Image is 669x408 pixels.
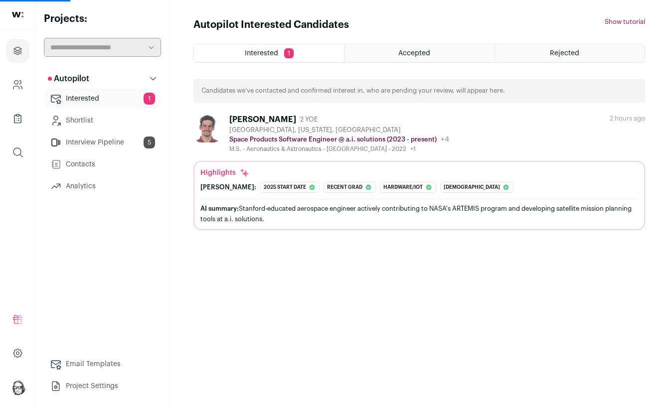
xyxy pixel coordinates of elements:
[44,154,161,174] a: Contacts
[44,354,161,374] a: Email Templates
[200,168,250,178] div: Highlights
[6,107,29,131] a: Company Lists
[245,50,278,57] span: Interested
[44,89,161,109] a: Interested1
[300,116,318,124] span: 2 YOE
[44,176,161,196] a: Analytics
[284,48,294,58] span: 1
[12,12,23,17] img: wellfound-shorthand-0d5821cbd27db2630d0214b213865d53afaa358527fdda9d0ea32b1df1b89c2c.svg
[495,44,645,62] a: Rejected
[193,115,221,142] img: 2cd0502934317124bac3a0bc7ae6e14858af43a5f3131ad86cf50a52261eb678
[44,133,161,152] a: Interview Pipeline5
[550,50,579,57] span: Rejected
[200,205,239,212] span: AI summary:
[440,182,513,193] div: [DEMOGRAPHIC_DATA]
[229,145,449,153] div: M.S. - Aeronautics & Astronautics - [GEOGRAPHIC_DATA] - 2022
[44,111,161,131] a: Shortlist
[605,18,645,26] button: Show tutorial
[610,115,645,123] div: 2 hours ago
[200,203,638,224] div: Stanford-educated aerospace engineer actively contributing to NASA's ARTEMIS program and developi...
[324,182,376,193] div: Recent grad
[200,183,256,191] div: [PERSON_NAME]:
[344,44,494,62] a: Accepted
[193,115,645,230] a: [PERSON_NAME] 2 YOE [GEOGRAPHIC_DATA], [US_STATE], [GEOGRAPHIC_DATA] Space Products Software Engi...
[144,93,155,105] span: 1
[6,39,29,63] a: Projects
[229,115,296,125] div: [PERSON_NAME]
[229,126,449,134] div: [GEOGRAPHIC_DATA], [US_STATE], [GEOGRAPHIC_DATA]
[48,73,89,85] p: Autopilot
[144,136,155,148] span: 5
[193,18,349,32] h1: Autopilot Interested Candidates
[201,87,505,95] p: Candidates we’ve contacted and confirmed interest in, who are pending your review, will appear here.
[410,146,416,152] span: +1
[44,12,161,26] h2: Projects:
[260,182,320,193] div: 2025 start date
[44,69,161,89] button: Autopilot
[10,379,26,395] button: Open dropdown
[44,376,161,396] a: Project Settings
[10,379,26,395] img: 2818868-medium_jpg
[398,50,430,57] span: Accepted
[380,182,436,193] div: Hardware/iot
[441,136,449,143] span: +4
[6,73,29,97] a: Company and ATS Settings
[229,136,437,143] p: Space Products Software Engineer @ a.i. solutions (2023 - present)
